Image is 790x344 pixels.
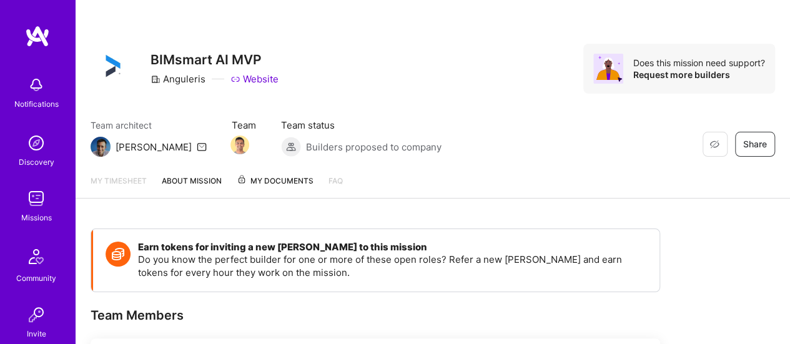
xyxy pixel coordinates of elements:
[306,140,442,154] span: Builders proposed to company
[116,140,192,154] div: [PERSON_NAME]
[633,69,765,81] div: Request more builders
[281,137,301,157] img: Builders proposed to company
[16,272,56,285] div: Community
[735,132,775,157] button: Share
[230,72,279,86] a: Website
[237,174,314,188] span: My Documents
[743,138,767,150] span: Share
[24,186,49,211] img: teamwork
[230,135,249,154] img: Team Member Avatar
[24,302,49,327] img: Invite
[24,130,49,155] img: discovery
[14,97,59,111] div: Notifications
[151,52,279,67] h3: BIMsmart AI MVP
[19,155,54,169] div: Discovery
[106,242,131,267] img: Token icon
[21,211,52,224] div: Missions
[91,44,136,89] img: Company Logo
[232,119,256,132] span: Team
[138,253,647,279] p: Do you know the perfect builder for one or more of these open roles? Refer a new [PERSON_NAME] an...
[281,119,442,132] span: Team status
[151,72,205,86] div: Anguleris
[237,174,314,198] a: My Documents
[633,57,765,69] div: Does this mission need support?
[91,307,660,323] div: Team Members
[25,25,50,47] img: logo
[151,74,160,84] i: icon CompanyGray
[232,134,248,155] a: Team Member Avatar
[709,139,719,149] i: icon EyeClosed
[91,174,147,198] a: My timesheet
[328,174,343,198] a: FAQ
[27,327,46,340] div: Invite
[24,72,49,97] img: bell
[138,242,647,253] h4: Earn tokens for inviting a new [PERSON_NAME] to this mission
[162,174,222,198] a: About Mission
[197,142,207,152] i: icon Mail
[91,137,111,157] img: Team Architect
[21,242,51,272] img: Community
[593,54,623,84] img: Avatar
[91,119,207,132] span: Team architect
